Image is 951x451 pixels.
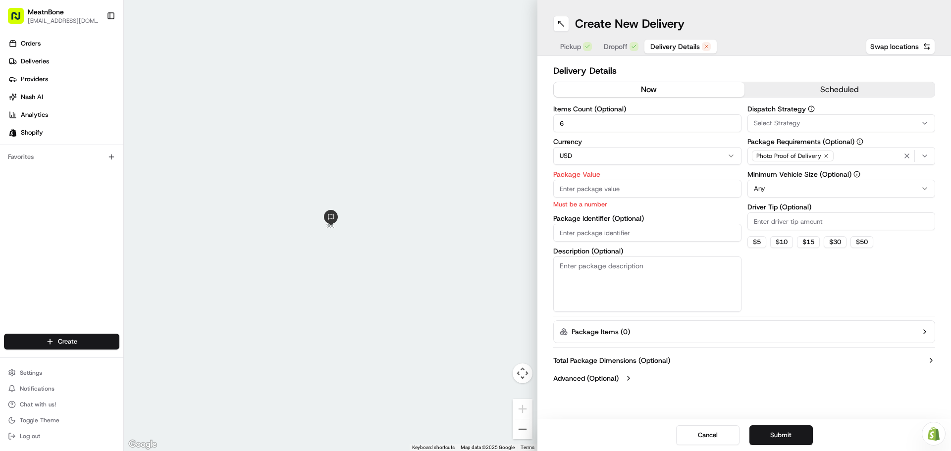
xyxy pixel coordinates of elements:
span: Shopify [21,128,43,137]
a: 💻API Documentation [80,191,163,208]
input: Clear [26,64,163,74]
label: Total Package Dimensions (Optional) [553,355,670,365]
a: Deliveries [4,53,123,69]
div: Past conversations [10,129,63,137]
a: Shopify [4,125,123,141]
p: Welcome 👋 [10,40,180,55]
button: Swap locations [866,39,935,54]
img: 4920774857489_3d7f54699973ba98c624_72.jpg [21,95,39,112]
label: Currency [553,138,741,145]
button: Keyboard shortcuts [412,444,455,451]
h2: Delivery Details [553,64,935,78]
button: $50 [850,236,873,248]
span: [PERSON_NAME] [31,153,80,161]
span: API Documentation [94,195,159,204]
p: Must be a number [553,200,741,209]
button: Advanced (Optional) [553,373,935,383]
span: Toggle Theme [20,416,59,424]
a: Analytics [4,107,123,123]
input: Enter number of items [553,114,741,132]
span: Delivery Details [650,42,700,51]
button: $15 [797,236,820,248]
span: Deliveries [21,57,49,66]
button: See all [154,127,180,139]
span: Chat with us! [20,401,56,408]
label: Advanced (Optional) [553,373,619,383]
div: 💻 [84,196,92,203]
input: Enter package identifier [553,224,741,242]
button: Photo Proof of Delivery [747,147,936,165]
button: Notifications [4,382,119,396]
img: Grace Nketiah [10,144,26,160]
button: Zoom in [513,399,532,419]
label: Minimum Vehicle Size (Optional) [747,171,936,178]
button: Select Strategy [747,114,936,132]
button: $10 [770,236,793,248]
label: Driver Tip (Optional) [747,203,936,210]
a: Orders [4,36,123,51]
span: Orders [21,39,41,48]
span: Notifications [20,385,54,393]
a: Nash AI [4,89,123,105]
label: Description (Optional) [553,248,741,254]
button: Zoom out [513,419,532,439]
button: Cancel [676,425,740,445]
label: Package Requirements (Optional) [747,138,936,145]
span: Providers [21,75,48,84]
button: Log out [4,429,119,443]
input: Enter driver tip amount [747,212,936,230]
div: Start new chat [45,95,162,104]
span: Log out [20,432,40,440]
h1: Create New Delivery [575,16,685,32]
label: Package Value [553,171,741,178]
div: Favorites [4,149,119,165]
button: Toggle Theme [4,413,119,427]
span: Dropoff [604,42,628,51]
div: We're available if you need us! [45,104,136,112]
button: scheduled [744,82,935,97]
div: 📗 [10,196,18,203]
button: Dispatch Strategy [808,105,815,112]
label: Package Identifier (Optional) [553,215,741,222]
a: 📗Knowledge Base [6,191,80,208]
button: Package Items (0) [553,320,935,343]
img: 1736555255976-a54dd68f-1ca7-489b-9aae-adbdc363a1c4 [20,154,28,162]
a: Terms [521,445,534,450]
span: Create [58,337,77,346]
a: Open this area in Google Maps (opens a new window) [126,438,159,451]
span: Map data ©2025 Google [461,445,515,450]
button: Settings [4,366,119,380]
button: [EMAIL_ADDRESS][DOMAIN_NAME] [28,17,99,25]
button: MeatnBone [28,7,64,17]
span: Select Strategy [754,119,800,128]
span: Photo Proof of Delivery [756,152,821,160]
label: Dispatch Strategy [747,105,936,112]
a: Powered byPylon [70,218,120,226]
button: Total Package Dimensions (Optional) [553,355,935,365]
button: Minimum Vehicle Size (Optional) [853,171,860,178]
span: Knowledge Base [20,195,76,204]
span: [DATE] [88,153,108,161]
span: Settings [20,369,42,377]
label: Package Items ( 0 ) [572,327,630,337]
img: Nash [10,10,30,30]
button: now [554,82,744,97]
button: Submit [749,425,813,445]
img: Shopify logo [9,129,17,137]
button: $30 [824,236,846,248]
span: Swap locations [870,42,919,51]
button: $5 [747,236,766,248]
a: Providers [4,71,123,87]
img: Google [126,438,159,451]
button: MeatnBone[EMAIL_ADDRESS][DOMAIN_NAME] [4,4,103,28]
span: • [82,153,86,161]
label: Items Count (Optional) [553,105,741,112]
input: Enter package value [553,180,741,198]
button: Chat with us! [4,398,119,411]
button: Start new chat [168,98,180,109]
button: Create [4,334,119,350]
span: Nash AI [21,93,43,101]
span: Pylon [99,219,120,226]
